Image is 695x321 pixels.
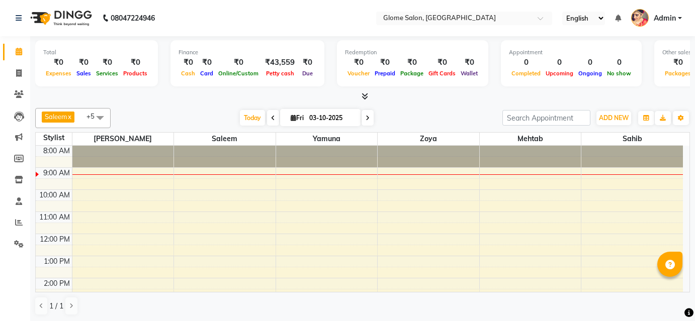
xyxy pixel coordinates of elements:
[662,57,693,68] div: ₹0
[111,4,155,32] b: 08047224946
[604,57,634,68] div: 0
[43,70,74,77] span: Expenses
[502,110,590,126] input: Search Appointment
[509,70,543,77] span: Completed
[174,133,276,145] span: Saleem
[458,70,480,77] span: Wallet
[653,281,685,311] iframe: chat widget
[604,70,634,77] span: No show
[543,70,576,77] span: Upcoming
[631,9,649,27] img: Admin
[67,113,71,121] a: x
[179,57,198,68] div: ₹0
[345,57,372,68] div: ₹0
[372,70,398,77] span: Prepaid
[426,70,458,77] span: Gift Cards
[36,133,72,143] div: Stylist
[43,48,150,57] div: Total
[198,70,216,77] span: Card
[509,48,634,57] div: Appointment
[599,114,629,122] span: ADD NEW
[581,133,683,145] span: Sahib
[654,13,676,24] span: Admin
[345,48,480,57] div: Redemption
[72,133,174,145] span: [PERSON_NAME]
[288,114,306,122] span: Fri
[45,113,67,121] span: Saleem
[26,4,95,32] img: logo
[121,57,150,68] div: ₹0
[42,256,72,267] div: 1:00 PM
[94,57,121,68] div: ₹0
[372,57,398,68] div: ₹0
[38,234,72,245] div: 12:00 PM
[37,190,72,200] div: 10:00 AM
[299,57,316,68] div: ₹0
[240,110,265,126] span: Today
[216,70,261,77] span: Online/Custom
[43,57,74,68] div: ₹0
[458,57,480,68] div: ₹0
[300,70,315,77] span: Due
[261,57,299,68] div: ₹43,559
[509,57,543,68] div: 0
[398,70,426,77] span: Package
[37,212,72,223] div: 11:00 AM
[306,111,357,126] input: 2025-10-03
[198,57,216,68] div: ₹0
[42,278,72,289] div: 2:00 PM
[49,301,63,311] span: 1 / 1
[216,57,261,68] div: ₹0
[179,48,316,57] div: Finance
[576,70,604,77] span: Ongoing
[74,70,94,77] span: Sales
[264,70,297,77] span: Petty cash
[543,57,576,68] div: 0
[41,168,72,178] div: 9:00 AM
[121,70,150,77] span: Products
[596,111,631,125] button: ADD NEW
[86,112,102,120] span: +5
[480,133,581,145] span: Mehtab
[179,70,198,77] span: Cash
[276,133,378,145] span: Yamuna
[41,146,72,156] div: 8:00 AM
[398,57,426,68] div: ₹0
[94,70,121,77] span: Services
[74,57,94,68] div: ₹0
[378,133,479,145] span: Zoya
[576,57,604,68] div: 0
[662,70,693,77] span: Packages
[345,70,372,77] span: Voucher
[426,57,458,68] div: ₹0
